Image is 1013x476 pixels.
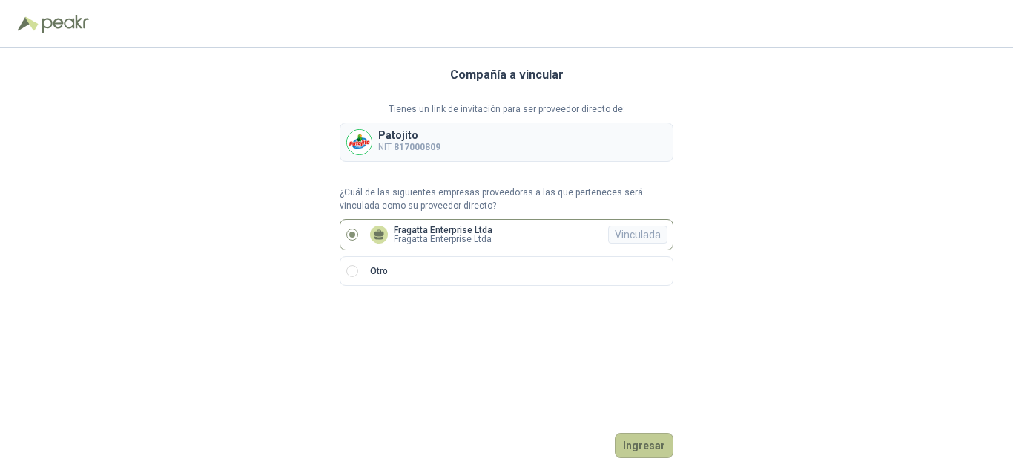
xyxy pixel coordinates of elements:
[378,130,440,140] p: Patojito
[394,226,492,235] p: Fragatta Enterprise Ltda
[394,235,492,244] p: Fragatta Enterprise Ltda
[450,65,564,85] h3: Compañía a vincular
[18,16,39,31] img: Logo
[394,142,440,152] b: 817000809
[347,130,372,154] img: Company Logo
[378,140,440,154] p: NIT
[42,15,89,33] img: Peakr
[615,433,673,458] button: Ingresar
[340,186,673,214] p: ¿Cuál de las siguientes empresas proveedoras a las que perteneces será vinculada como su proveedo...
[340,102,673,117] p: Tienes un link de invitación para ser proveedor directo de:
[370,264,388,278] p: Otro
[608,226,667,244] div: Vinculada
